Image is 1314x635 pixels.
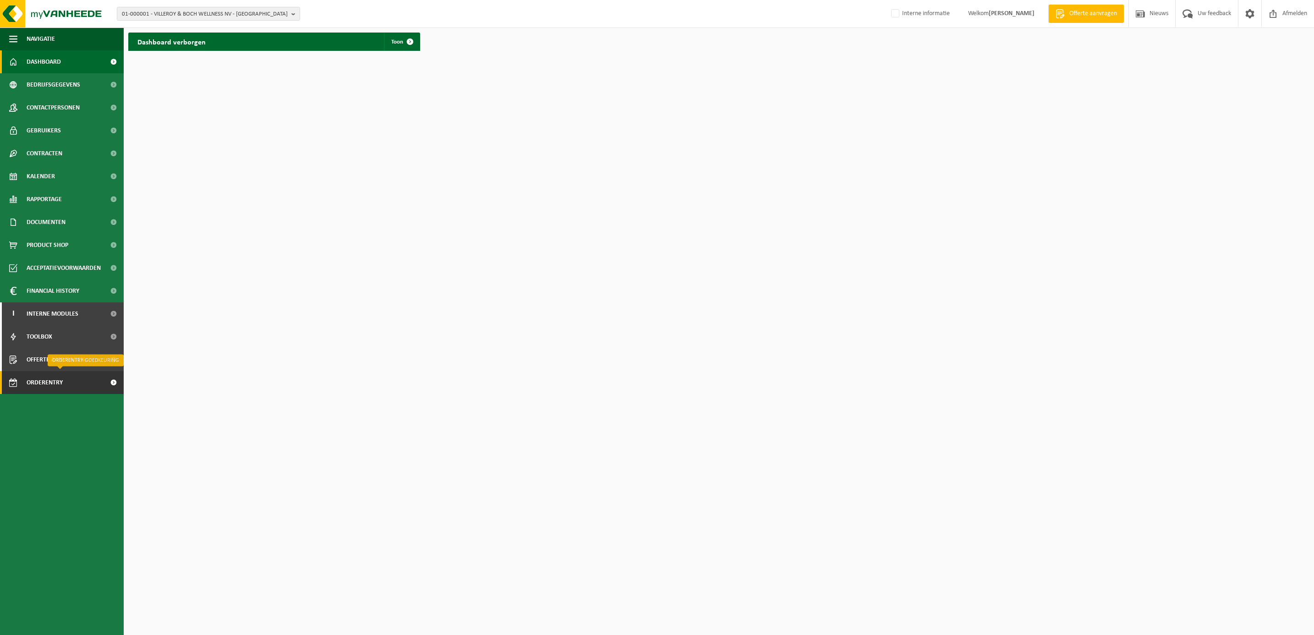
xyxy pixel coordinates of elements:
button: 01-000001 - VILLEROY & BOCH WELLNESS NV - [GEOGRAPHIC_DATA] [117,7,300,21]
span: Contracten [27,142,62,165]
span: Interne modules [27,302,78,325]
span: Bedrijfsgegevens [27,73,80,96]
span: Documenten [27,211,66,234]
a: Toon [384,33,419,51]
h2: Dashboard verborgen [128,33,215,50]
span: I [9,302,17,325]
span: Product Shop [27,234,68,257]
span: 01-000001 - VILLEROY & BOCH WELLNESS NV - [GEOGRAPHIC_DATA] [122,7,288,21]
span: Orderentry Goedkeuring [27,371,104,394]
span: Offerte aanvragen [1067,9,1119,18]
span: Toolbox [27,325,52,348]
span: Financial History [27,279,79,302]
span: Offerte aanvragen [27,348,85,371]
label: Interne informatie [889,7,950,21]
span: Dashboard [27,50,61,73]
a: Offerte aanvragen [1048,5,1124,23]
span: Toon [391,39,403,45]
span: Gebruikers [27,119,61,142]
span: Navigatie [27,27,55,50]
span: Acceptatievoorwaarden [27,257,101,279]
span: Contactpersonen [27,96,80,119]
span: Kalender [27,165,55,188]
strong: [PERSON_NAME] [989,10,1035,17]
span: Rapportage [27,188,62,211]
